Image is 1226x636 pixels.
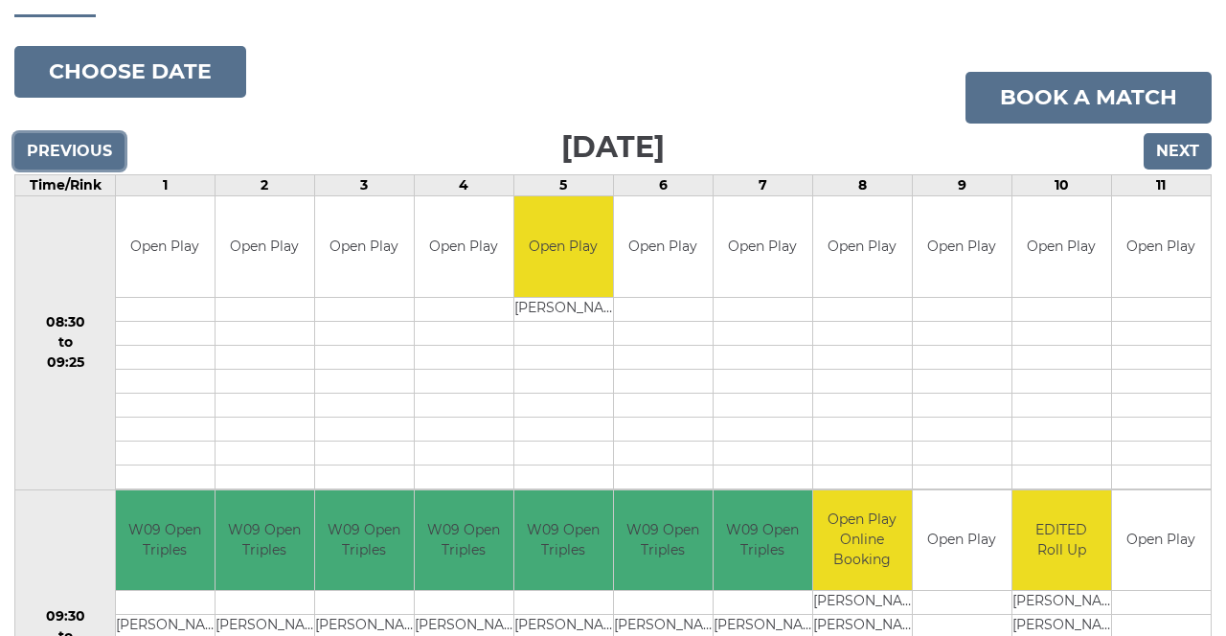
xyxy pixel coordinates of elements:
[216,196,314,297] td: Open Play
[513,175,613,196] td: 5
[15,196,116,490] td: 08:30 to 09:25
[514,297,613,321] td: [PERSON_NAME]
[1112,196,1211,297] td: Open Play
[415,196,513,297] td: Open Play
[514,490,613,591] td: W09 Open Triples
[415,490,513,591] td: W09 Open Triples
[613,175,713,196] td: 6
[215,175,314,196] td: 2
[713,175,812,196] td: 7
[912,175,1011,196] td: 9
[714,490,812,591] td: W09 Open Triples
[714,196,812,297] td: Open Play
[1144,133,1212,170] input: Next
[514,196,613,297] td: Open Play
[315,490,414,591] td: W09 Open Triples
[15,175,116,196] td: Time/Rink
[116,175,216,196] td: 1
[1112,490,1211,591] td: Open Play
[116,196,215,297] td: Open Play
[813,196,912,297] td: Open Play
[314,175,414,196] td: 3
[812,175,912,196] td: 8
[614,490,713,591] td: W09 Open Triples
[1012,591,1111,615] td: [PERSON_NAME]
[216,490,314,591] td: W09 Open Triples
[813,591,912,615] td: [PERSON_NAME]
[965,72,1212,124] a: Book a match
[913,196,1011,297] td: Open Play
[1111,175,1211,196] td: 11
[1012,196,1111,297] td: Open Play
[116,490,215,591] td: W09 Open Triples
[614,196,713,297] td: Open Play
[813,490,912,591] td: Open Play Online Booking
[14,46,246,98] button: Choose date
[315,196,414,297] td: Open Play
[1012,490,1111,591] td: EDITED Roll Up
[1011,175,1111,196] td: 10
[913,490,1011,591] td: Open Play
[14,133,125,170] input: Previous
[414,175,513,196] td: 4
